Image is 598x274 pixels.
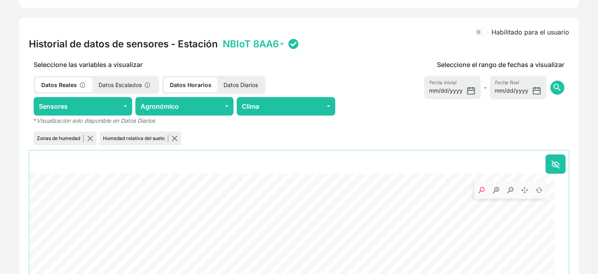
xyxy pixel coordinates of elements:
[521,187,528,193] g: Pan
[29,60,340,69] p: Seleccione las variables a visualizar
[35,77,93,92] p: Datos Reales
[552,83,562,92] span: search
[288,39,298,49] img: status
[29,38,218,50] h4: Historial de datos de sensores - Estación
[37,135,84,142] p: Zonas de humedad
[221,38,285,50] select: Station selector
[484,83,487,92] span: -
[493,187,499,193] g: Zoom in
[237,97,335,116] button: Clima
[507,187,513,193] g: Zoom out
[93,77,157,92] p: Datos Escalados
[34,97,132,116] button: Sensores
[36,117,155,124] em: Visualización solo disponible en Datos Diarios
[536,187,542,193] g: Reset
[103,135,168,142] p: Humedad relativa del suelo
[550,81,564,95] button: search
[437,60,564,69] p: Seleccione el rango de fechas a visualizar
[478,187,485,193] g: Zoom
[135,97,234,116] button: Agronómico
[546,154,566,174] button: Ocultar todo
[491,27,569,37] label: Habilitado para el usuario
[164,77,217,92] p: Datos Horarios
[217,77,264,92] p: Datos Diarios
